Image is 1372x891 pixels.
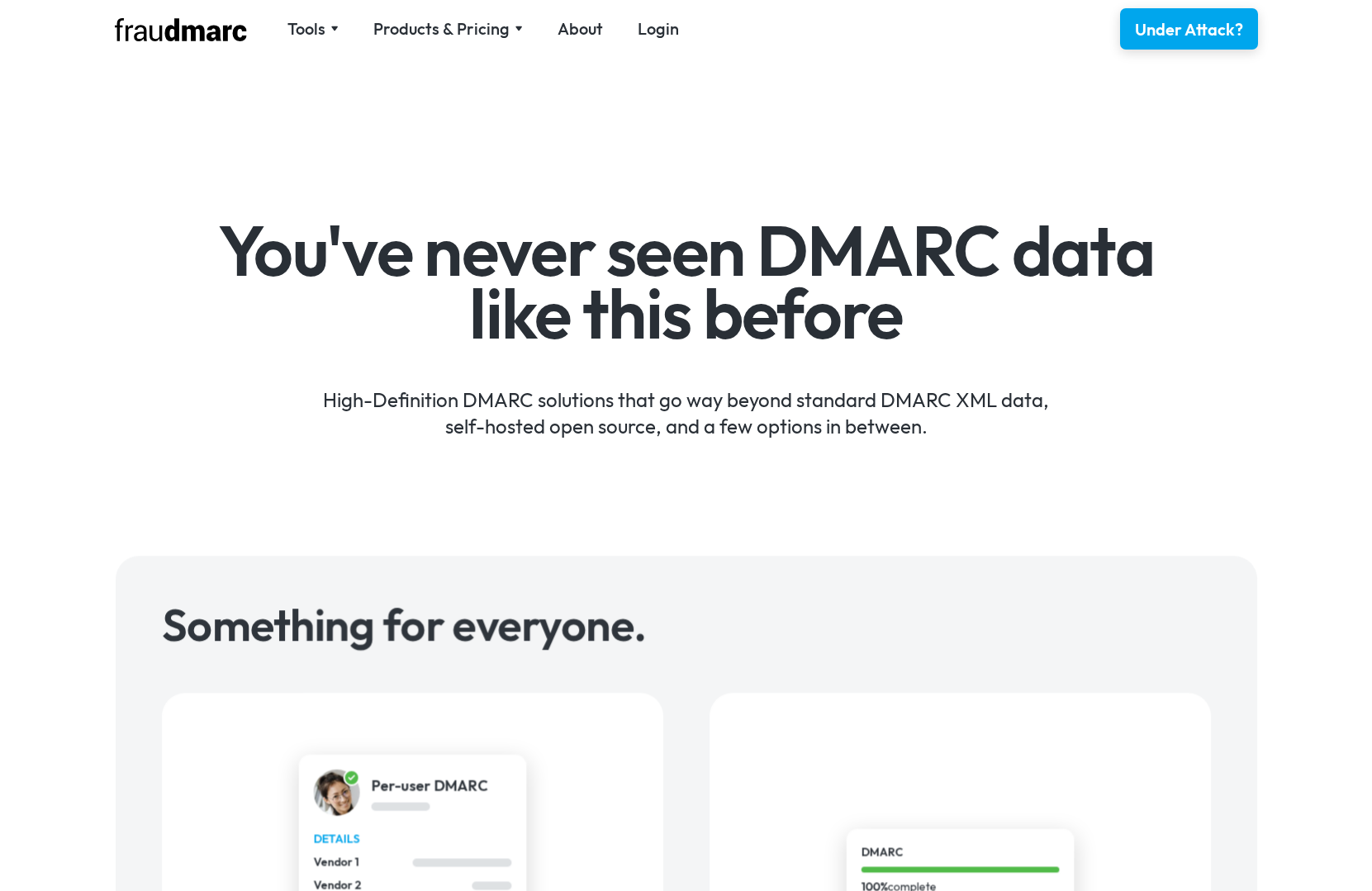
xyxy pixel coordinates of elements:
[207,362,1165,439] div: High-Definition DMARC solutions that go way beyond standard DMARC XML data, self-hosted open sour...
[558,17,603,40] a: About
[161,602,1210,647] h3: Something for everyone.
[1120,8,1258,50] a: Under Attack?
[373,17,510,40] div: Products & Pricing
[861,844,1059,861] div: DMARC
[373,17,523,40] div: Products & Pricing
[1135,18,1243,41] div: Under Attack?
[371,775,487,797] div: Per-user DMARC
[313,854,412,871] div: Vendor 1
[287,17,339,40] div: Tools
[207,220,1165,344] h1: You've never seen DMARC data like this before
[313,831,511,848] div: details
[287,17,325,40] div: Tools
[638,17,679,40] a: Login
